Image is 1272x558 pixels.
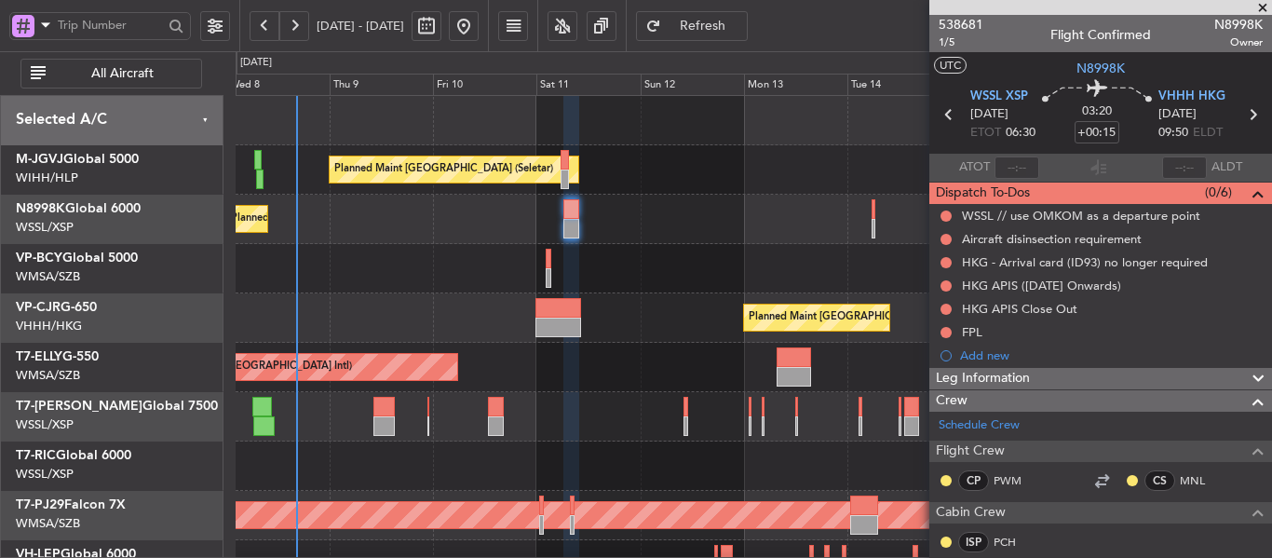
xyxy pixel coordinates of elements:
span: ALDT [1211,158,1242,177]
span: ATOT [959,158,990,177]
span: Leg Information [936,368,1030,389]
div: [DATE] [240,55,272,71]
a: WSSL/XSP [16,466,74,483]
div: Flight Confirmed [1050,25,1151,45]
a: WMSA/SZB [16,515,80,532]
a: N8998KGlobal 6000 [16,202,141,215]
span: VP-BCY [16,252,62,265]
div: HKG APIS ([DATE] Onwards) [962,278,1121,293]
span: (0/6) [1205,183,1232,202]
div: Sat 11 [536,74,640,96]
span: N8998K [1214,15,1263,34]
span: ELDT [1193,124,1223,143]
div: WSSL // use OMKOM as a departure point [962,208,1200,224]
div: Aircraft disinsection requirement [962,231,1142,247]
a: Schedule Crew [939,416,1020,435]
a: T7-ELLYG-550 [16,350,99,363]
a: T7-[PERSON_NAME]Global 7500 [16,400,218,413]
div: HKG APIS Close Out [962,301,1077,317]
a: WIHH/HLP [16,170,78,186]
span: 538681 [939,15,983,34]
div: Thu 9 [330,74,433,96]
span: [DATE] - [DATE] [317,18,404,34]
span: 09:50 [1158,124,1188,143]
a: PWM [994,472,1035,489]
div: Planned Maint [GEOGRAPHIC_DATA] ([GEOGRAPHIC_DATA] Intl) [749,304,1060,332]
div: Fri 10 [433,74,536,96]
span: Refresh [665,20,741,33]
span: [DATE] [1158,105,1197,124]
a: T7-PJ29Falcon 7X [16,498,126,511]
span: VP-CJR [16,301,61,314]
a: VP-CJRG-650 [16,301,97,314]
span: 03:20 [1082,102,1112,121]
button: Refresh [636,11,748,41]
span: N8998K [16,202,65,215]
button: UTC [934,57,967,74]
div: Wed 8 [226,74,330,96]
div: CS [1144,470,1175,491]
a: WSSL/XSP [16,416,74,433]
a: VHHH/HKG [16,318,82,334]
input: Trip Number [58,11,163,39]
span: Flight Crew [936,441,1005,462]
span: All Aircraft [49,67,196,80]
div: ISP [958,532,989,552]
span: VHHH HKG [1158,88,1225,106]
a: WSSL/XSP [16,219,74,236]
div: Mon 13 [744,74,847,96]
span: 06:30 [1006,124,1035,143]
a: MNL [1180,472,1222,489]
div: Sun 12 [641,74,744,96]
div: Add new [960,347,1263,363]
span: M-JGVJ [16,153,63,166]
a: T7-RICGlobal 6000 [16,449,131,462]
a: M-JGVJGlobal 5000 [16,153,139,166]
span: ETOT [970,124,1001,143]
a: VP-BCYGlobal 5000 [16,252,138,265]
span: T7-ELLY [16,350,62,363]
span: [DATE] [970,105,1008,124]
span: Crew [936,390,968,412]
div: HKG - Arrival card (ID93) no longer required [962,254,1208,270]
span: T7-[PERSON_NAME] [16,400,142,413]
span: T7-RIC [16,449,56,462]
span: T7-PJ29 [16,498,64,511]
div: FPL [962,324,982,340]
a: WMSA/SZB [16,367,80,384]
div: CP [958,470,989,491]
input: --:-- [995,157,1039,179]
a: PCH [994,534,1035,551]
a: WMSA/SZB [16,268,80,285]
div: Tue 14 [847,74,951,96]
span: Owner [1214,34,1263,50]
span: N8998K [1076,59,1125,78]
span: Dispatch To-Dos [936,183,1030,204]
span: Cabin Crew [936,502,1006,524]
button: All Aircraft [20,59,202,88]
span: 1/5 [939,34,983,50]
div: Planned Maint [GEOGRAPHIC_DATA] (Seletar) [334,156,553,184]
span: WSSL XSP [970,88,1028,106]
